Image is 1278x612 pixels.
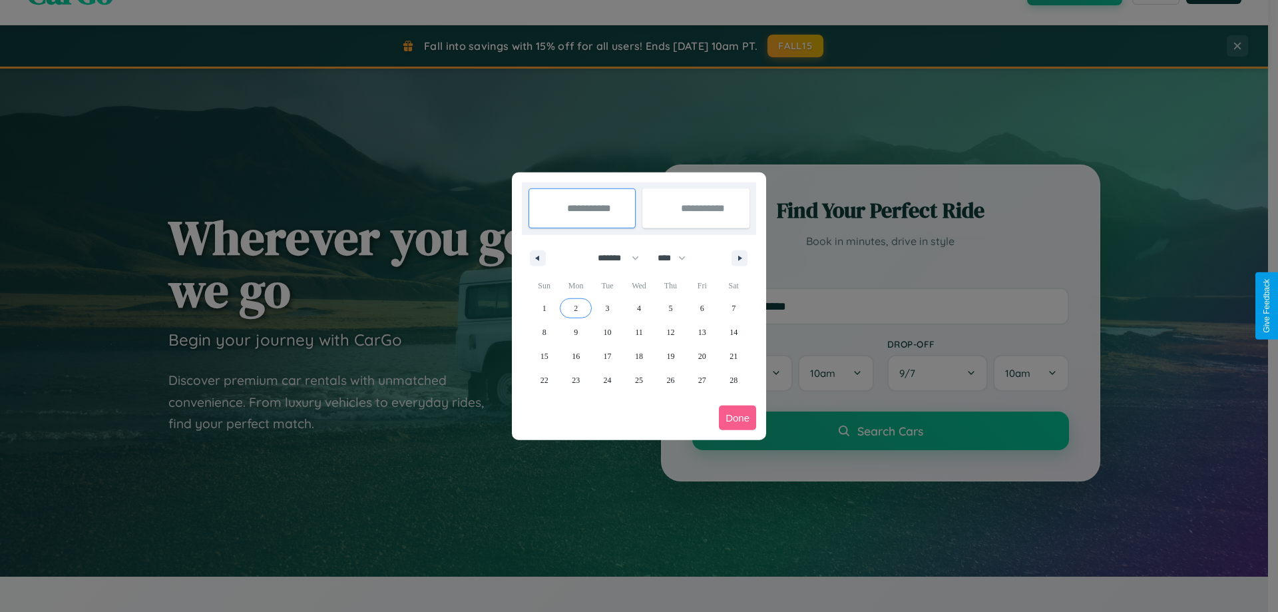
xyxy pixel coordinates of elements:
button: 20 [686,344,718,368]
span: 22 [540,368,548,392]
span: Fri [686,275,718,296]
button: 10 [592,320,623,344]
span: 2 [574,296,578,320]
button: 7 [718,296,749,320]
span: 19 [666,344,674,368]
button: 24 [592,368,623,392]
button: 4 [623,296,654,320]
button: 22 [529,368,560,392]
span: 11 [635,320,643,344]
button: 11 [623,320,654,344]
span: 15 [540,344,548,368]
span: Sat [718,275,749,296]
button: 13 [686,320,718,344]
button: 8 [529,320,560,344]
span: 3 [606,296,610,320]
span: 25 [635,368,643,392]
div: Give Feedback [1262,279,1271,333]
span: 20 [698,344,706,368]
span: 23 [572,368,580,392]
button: 18 [623,344,654,368]
button: 6 [686,296,718,320]
span: Mon [560,275,591,296]
button: 2 [560,296,591,320]
span: 16 [572,344,580,368]
button: 21 [718,344,749,368]
button: 1 [529,296,560,320]
span: 18 [635,344,643,368]
button: 28 [718,368,749,392]
button: 27 [686,368,718,392]
span: 8 [542,320,546,344]
button: 14 [718,320,749,344]
button: 15 [529,344,560,368]
span: 7 [732,296,736,320]
button: 16 [560,344,591,368]
span: 12 [666,320,674,344]
span: 21 [730,344,738,368]
button: 26 [655,368,686,392]
span: 27 [698,368,706,392]
button: Done [719,406,756,430]
span: 14 [730,320,738,344]
button: 5 [655,296,686,320]
button: 23 [560,368,591,392]
button: 9 [560,320,591,344]
span: 6 [700,296,704,320]
button: 19 [655,344,686,368]
button: 3 [592,296,623,320]
span: 13 [698,320,706,344]
span: 5 [668,296,672,320]
span: 17 [604,344,612,368]
span: 1 [542,296,546,320]
span: Wed [623,275,654,296]
span: 4 [637,296,641,320]
span: 26 [666,368,674,392]
button: 17 [592,344,623,368]
span: Sun [529,275,560,296]
span: 24 [604,368,612,392]
span: Thu [655,275,686,296]
span: 9 [574,320,578,344]
button: 25 [623,368,654,392]
span: 10 [604,320,612,344]
span: Tue [592,275,623,296]
span: 28 [730,368,738,392]
button: 12 [655,320,686,344]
